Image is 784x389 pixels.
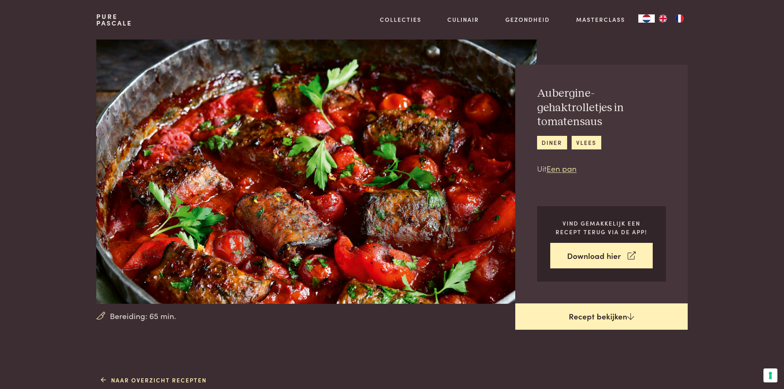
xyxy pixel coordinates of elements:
[572,136,601,149] a: vlees
[380,15,421,24] a: Collecties
[550,219,653,236] p: Vind gemakkelijk een recept terug via de app!
[550,243,653,269] a: Download hier
[655,14,671,23] a: EN
[96,13,132,26] a: PurePascale
[671,14,688,23] a: FR
[537,86,666,129] h2: Aubergine-gehaktrolletjes in tomatensaus
[638,14,655,23] div: Language
[638,14,688,23] aside: Language selected: Nederlands
[96,40,536,304] img: Aubergine-gehaktrolletjes in tomatensaus
[638,14,655,23] a: NL
[447,15,479,24] a: Culinair
[110,310,176,322] span: Bereiding: 65 min.
[537,136,567,149] a: diner
[763,368,777,382] button: Uw voorkeuren voor toestemming voor trackingtechnologieën
[547,163,577,174] a: Een pan
[537,163,666,175] p: Uit
[515,303,688,330] a: Recept bekijken
[576,15,625,24] a: Masterclass
[101,376,207,384] a: Naar overzicht recepten
[655,14,688,23] ul: Language list
[505,15,550,24] a: Gezondheid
